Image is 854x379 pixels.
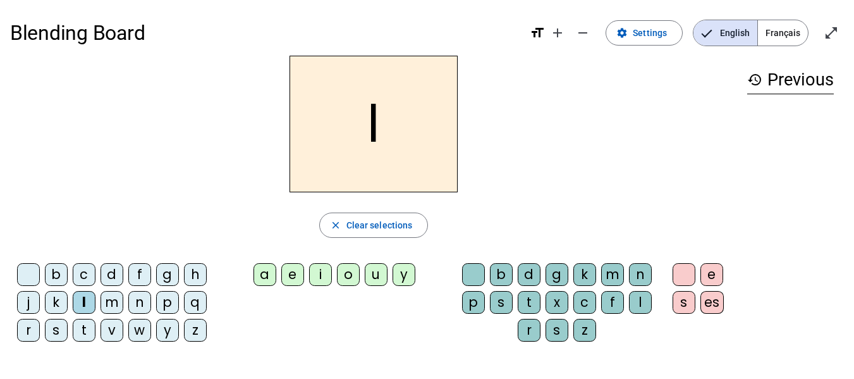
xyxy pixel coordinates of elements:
[518,319,540,342] div: r
[184,291,207,314] div: q
[365,263,387,286] div: u
[128,319,151,342] div: w
[184,319,207,342] div: z
[253,263,276,286] div: a
[606,20,683,46] button: Settings
[101,291,123,314] div: m
[824,25,839,40] mat-icon: open_in_full
[17,291,40,314] div: j
[309,263,332,286] div: i
[530,25,545,40] mat-icon: format_size
[45,263,68,286] div: b
[546,263,568,286] div: g
[281,263,304,286] div: e
[330,220,341,231] mat-icon: close
[17,319,40,342] div: r
[546,291,568,314] div: x
[616,27,628,39] mat-icon: settings
[490,263,513,286] div: b
[462,291,485,314] div: p
[758,20,808,46] span: Français
[184,263,207,286] div: h
[393,263,415,286] div: y
[101,319,123,342] div: v
[546,319,568,342] div: s
[693,20,808,46] mat-button-toggle-group: Language selection
[633,25,667,40] span: Settings
[819,20,844,46] button: Enter full screen
[570,20,595,46] button: Decrease font size
[673,291,695,314] div: s
[747,72,762,87] mat-icon: history
[601,263,624,286] div: m
[45,319,68,342] div: s
[601,291,624,314] div: f
[545,20,570,46] button: Increase font size
[629,291,652,314] div: l
[573,291,596,314] div: c
[550,25,565,40] mat-icon: add
[45,291,68,314] div: k
[337,263,360,286] div: o
[101,263,123,286] div: d
[156,263,179,286] div: g
[518,291,540,314] div: t
[490,291,513,314] div: s
[10,13,520,53] h1: Blending Board
[128,291,151,314] div: n
[629,263,652,286] div: n
[693,20,757,46] span: English
[73,291,95,314] div: l
[575,25,590,40] mat-icon: remove
[156,291,179,314] div: p
[700,291,724,314] div: es
[573,263,596,286] div: k
[128,263,151,286] div: f
[573,319,596,342] div: z
[156,319,179,342] div: y
[346,218,413,233] span: Clear selections
[73,319,95,342] div: t
[700,263,723,286] div: e
[747,66,834,94] h3: Previous
[319,213,429,238] button: Clear selections
[518,263,540,286] div: d
[73,263,95,286] div: c
[290,56,458,192] h2: l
